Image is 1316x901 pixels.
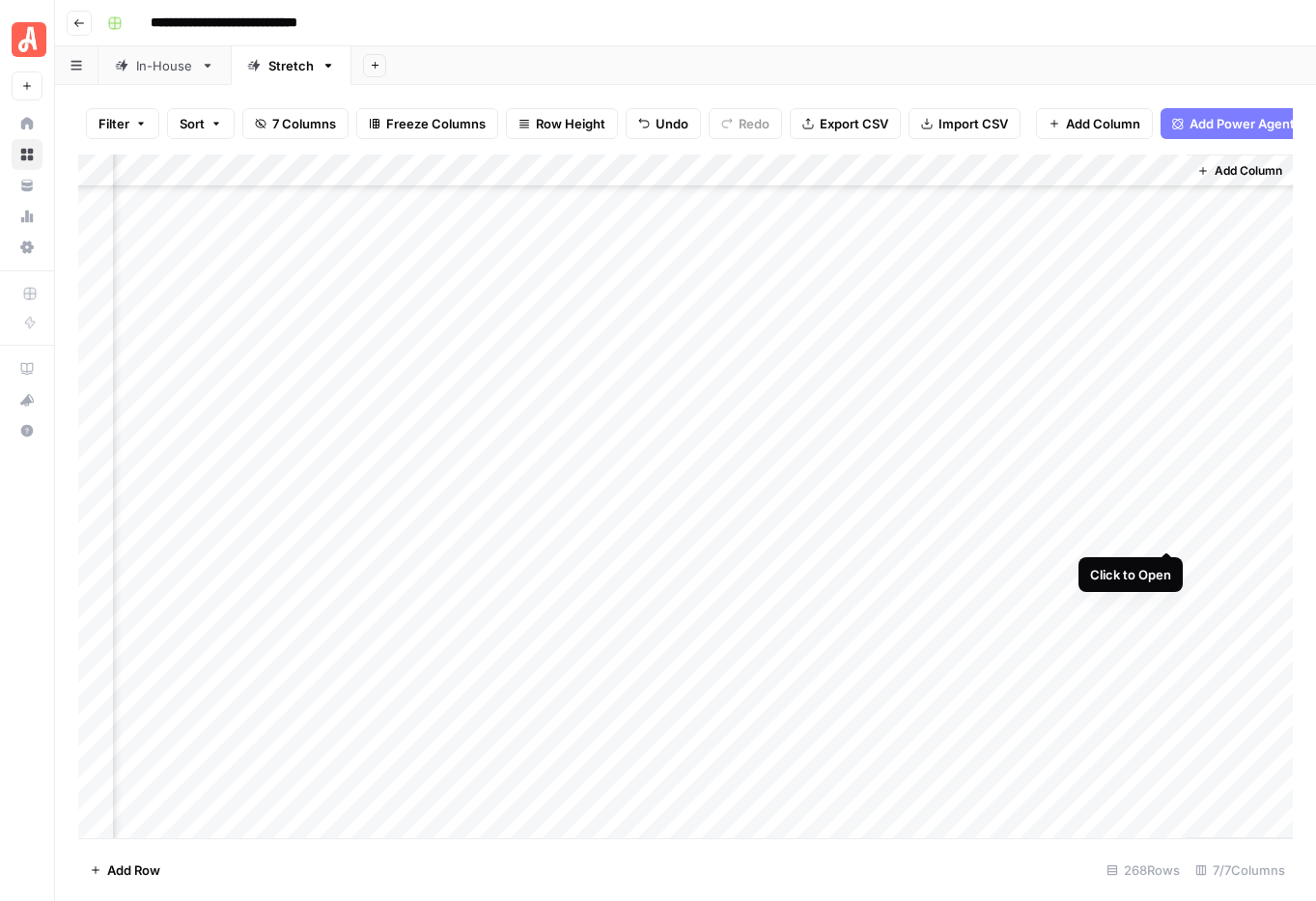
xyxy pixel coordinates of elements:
span: Add Column [1215,162,1282,180]
button: Row Height [506,108,618,139]
button: Workspace: Angi [12,15,42,64]
span: Import CSV [938,114,1008,133]
button: Undo [626,108,701,139]
div: What's new? [13,385,42,414]
a: AirOps Academy [12,353,42,384]
span: Add Row [107,860,160,880]
span: Freeze Columns [386,114,486,133]
button: Import CSV [909,108,1021,139]
span: Undo [656,114,688,133]
span: Row Height [536,114,605,133]
button: 7 Columns [242,108,349,139]
button: Help + Support [12,415,42,446]
img: Angi Logo [12,22,46,57]
button: Add Power Agent [1161,108,1306,139]
span: 7 Columns [272,114,336,133]
span: Export CSV [820,114,888,133]
button: Sort [167,108,235,139]
a: Home [12,108,42,139]
button: Filter [86,108,159,139]
span: Add Column [1066,114,1140,133]
button: Add Row [78,855,172,886]
a: Settings [12,232,42,263]
a: In-House [98,46,231,85]
a: Usage [12,201,42,232]
button: Export CSV [790,108,901,139]
span: Add Power Agent [1190,114,1295,133]
button: Redo [709,108,782,139]
div: 7/7 Columns [1188,855,1293,886]
button: Add Column [1190,158,1290,183]
div: In-House [136,56,193,75]
div: 268 Rows [1099,855,1188,886]
button: Freeze Columns [356,108,498,139]
span: Redo [739,114,770,133]
a: Browse [12,139,42,170]
span: Filter [98,114,129,133]
div: Stretch [268,56,314,75]
div: Click to Open [1090,565,1171,584]
a: Stretch [231,46,351,85]
a: Your Data [12,170,42,201]
button: What's new? [12,384,42,415]
span: Sort [180,114,205,133]
button: Add Column [1036,108,1153,139]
